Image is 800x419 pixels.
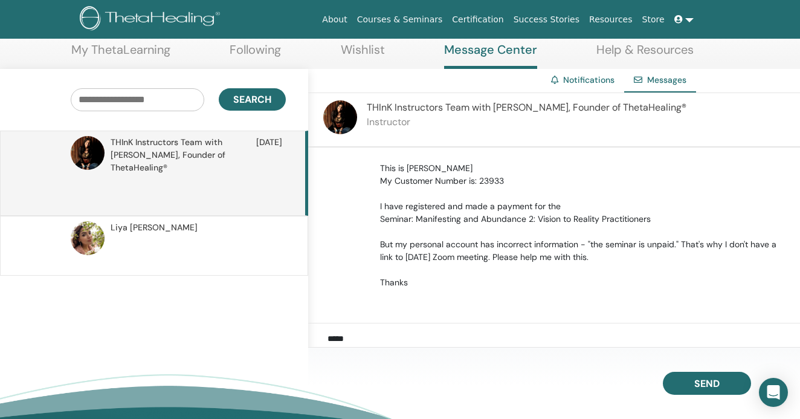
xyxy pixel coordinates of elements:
p: Hello This is [PERSON_NAME] My Customer Number is: 23933 I have registered and made a payment for... [380,137,786,289]
a: Notifications [563,74,615,85]
img: default.jpg [71,136,105,170]
a: Success Stories [509,8,584,31]
a: Wishlist [341,42,385,66]
div: Open Intercom Messenger [759,378,788,407]
a: Help & Resources [596,42,694,66]
img: default.jpg [71,221,105,255]
a: Courses & Seminars [352,8,448,31]
a: Following [230,42,281,66]
img: default.jpg [323,100,357,134]
span: THInK Instructors Team with [PERSON_NAME], Founder of ThetaHealing® [367,101,686,114]
a: About [317,8,352,31]
span: Liya [PERSON_NAME] [111,221,198,234]
span: Search [233,93,271,106]
img: logo.png [80,6,224,33]
a: Message Center [444,42,537,69]
span: [DATE] [256,136,282,174]
a: Resources [584,8,637,31]
span: Messages [647,74,686,85]
a: Store [637,8,669,31]
a: Certification [447,8,508,31]
button: Search [219,88,286,111]
button: Send [663,372,751,395]
p: Instructor [367,115,686,129]
span: Send [694,377,720,390]
span: THInK Instructors Team with [PERSON_NAME], Founder of ThetaHealing® [111,136,256,174]
a: My ThetaLearning [71,42,170,66]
